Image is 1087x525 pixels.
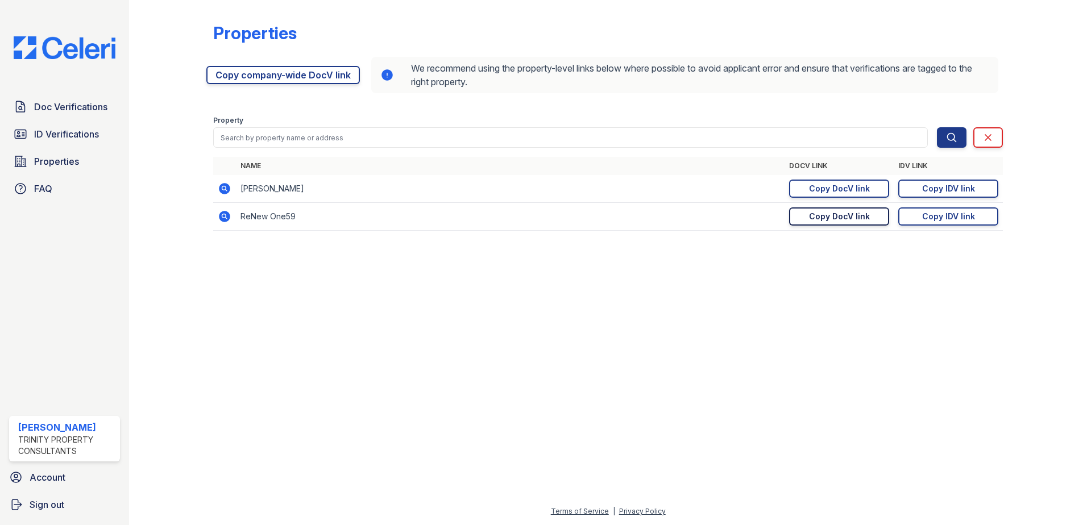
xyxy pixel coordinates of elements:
[34,155,79,168] span: Properties
[236,157,785,175] th: Name
[613,507,615,515] div: |
[30,470,65,484] span: Account
[5,466,125,489] a: Account
[809,183,870,194] div: Copy DocV link
[30,498,64,511] span: Sign out
[785,157,894,175] th: DocV Link
[9,95,120,118] a: Doc Verifications
[34,100,107,114] span: Doc Verifications
[34,182,52,195] span: FAQ
[5,36,125,59] img: CE_Logo_Blue-a8612792a0a2168367f1c8372b55b34899dd931a85d93a1a3d3e32e68fde9ad4.png
[213,116,243,125] label: Property
[789,180,889,198] a: Copy DocV link
[9,123,120,145] a: ID Verifications
[9,150,120,173] a: Properties
[789,207,889,226] a: Copy DocV link
[206,66,360,84] a: Copy company-wide DocV link
[18,434,115,457] div: Trinity Property Consultants
[34,127,99,141] span: ID Verifications
[213,23,297,43] div: Properties
[236,175,785,203] td: [PERSON_NAME]
[894,157,1003,175] th: IDV Link
[5,493,125,516] a: Sign out
[551,507,609,515] a: Terms of Service
[922,183,975,194] div: Copy IDV link
[213,127,928,148] input: Search by property name or address
[809,211,870,222] div: Copy DocV link
[619,507,666,515] a: Privacy Policy
[898,207,998,226] a: Copy IDV link
[18,420,115,434] div: [PERSON_NAME]
[371,57,998,93] div: We recommend using the property-level links below where possible to avoid applicant error and ens...
[922,211,975,222] div: Copy IDV link
[236,203,785,231] td: ReNew One59
[898,180,998,198] a: Copy IDV link
[9,177,120,200] a: FAQ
